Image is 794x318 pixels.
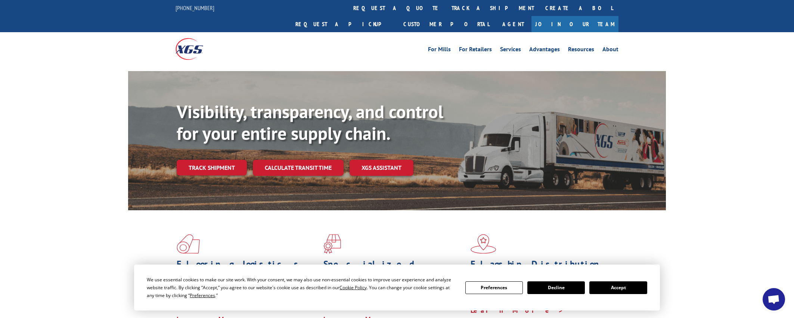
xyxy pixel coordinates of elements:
img: xgs-icon-flagship-distribution-model-red [471,234,496,254]
button: Accept [589,281,647,294]
a: Learn More > [471,306,564,315]
a: Advantages [529,46,560,55]
a: For Mills [428,46,451,55]
h1: Flagship Distribution Model [471,260,612,281]
a: Join Our Team [531,16,618,32]
a: Open chat [763,288,785,311]
button: Preferences [465,281,523,294]
span: Preferences [190,292,215,299]
a: Customer Portal [398,16,495,32]
h1: Specialized Freight Experts [323,260,465,281]
a: For Retailers [459,46,492,55]
b: Visibility, transparency, and control for your entire supply chain. [177,100,443,145]
span: Cookie Policy [339,284,367,291]
a: Resources [568,46,594,55]
a: Agent [495,16,531,32]
a: Track shipment [177,160,247,175]
div: Cookie Consent Prompt [134,265,660,311]
button: Decline [527,281,585,294]
a: XGS ASSISTANT [350,160,413,176]
a: Calculate transit time [253,160,344,176]
a: [PHONE_NUMBER] [176,4,214,12]
img: xgs-icon-total-supply-chain-intelligence-red [177,234,200,254]
h1: Flooring Logistics Solutions [177,260,318,281]
a: Request a pickup [290,16,398,32]
img: xgs-icon-focused-on-flooring-red [323,234,341,254]
a: About [602,46,618,55]
a: Services [500,46,521,55]
div: We use essential cookies to make our site work. With your consent, we may also use non-essential ... [147,276,456,299]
